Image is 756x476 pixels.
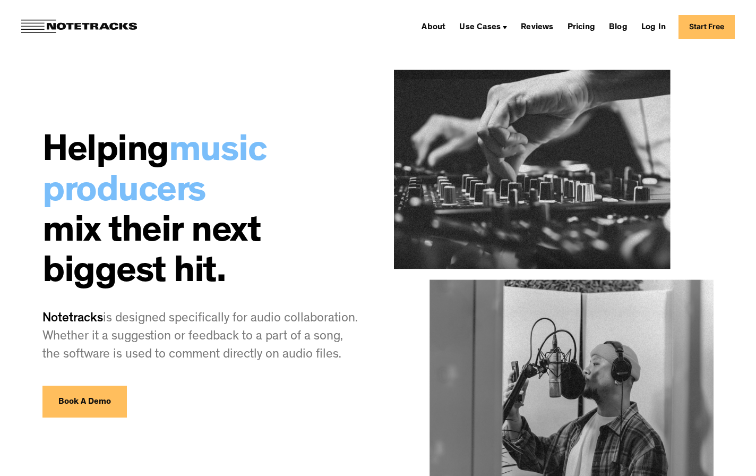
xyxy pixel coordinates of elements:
[417,18,450,35] a: About
[42,386,127,418] a: Book A Demo
[42,310,362,364] p: is designed specifically for audio collaboration. Whether it a suggestion or feedback to a part o...
[455,18,511,35] div: Use Cases
[42,133,362,294] h2: Helping mix their next biggest hit.
[563,18,599,35] a: Pricing
[517,18,557,35] a: Reviews
[42,313,103,326] span: Notetracks
[678,15,735,39] a: Start Free
[459,23,501,32] div: Use Cases
[637,18,670,35] a: Log In
[605,18,632,35] a: Blog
